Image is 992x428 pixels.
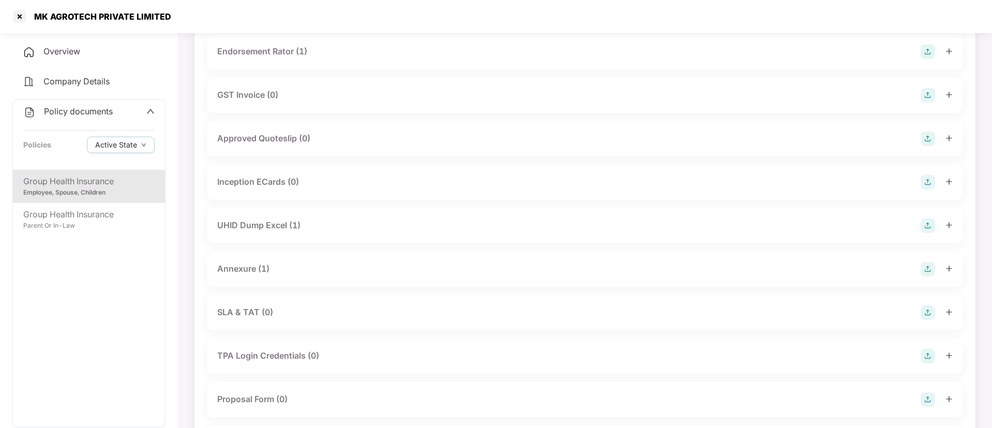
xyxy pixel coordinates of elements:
img: svg+xml;base64,PHN2ZyB4bWxucz0iaHR0cDovL3d3dy53My5vcmcvMjAwMC9zdmciIHdpZHRoPSIyNCIgaGVpZ2h0PSIyNC... [23,106,36,119]
div: Employee, Spouse, Children [23,188,155,198]
img: svg+xml;base64,PHN2ZyB4bWxucz0iaHR0cDovL3d3dy53My5vcmcvMjAwMC9zdmciIHdpZHRoPSIyOCIgaGVpZ2h0PSIyOC... [921,349,935,363]
span: plus [945,222,953,229]
img: svg+xml;base64,PHN2ZyB4bWxucz0iaHR0cDovL3d3dy53My5vcmcvMjAwMC9zdmciIHdpZHRoPSIyOCIgaGVpZ2h0PSIyOC... [921,45,935,59]
span: Company Details [43,76,110,86]
div: Proposal Form (0) [217,393,288,406]
div: Policies [23,139,51,151]
span: plus [945,395,953,403]
img: svg+xml;base64,PHN2ZyB4bWxucz0iaHR0cDovL3d3dy53My5vcmcvMjAwMC9zdmciIHdpZHRoPSIyOCIgaGVpZ2h0PSIyOC... [921,131,935,146]
img: svg+xml;base64,PHN2ZyB4bWxucz0iaHR0cDovL3d3dy53My5vcmcvMjAwMC9zdmciIHdpZHRoPSIyNCIgaGVpZ2h0PSIyNC... [23,46,35,58]
span: down [141,142,146,148]
div: Annexure (1) [217,262,269,275]
img: svg+xml;base64,PHN2ZyB4bWxucz0iaHR0cDovL3d3dy53My5vcmcvMjAwMC9zdmciIHdpZHRoPSIyOCIgaGVpZ2h0PSIyOC... [921,175,935,189]
span: Active State [95,139,137,151]
span: Overview [43,46,80,56]
img: svg+xml;base64,PHN2ZyB4bWxucz0iaHR0cDovL3d3dy53My5vcmcvMjAwMC9zdmciIHdpZHRoPSIyOCIgaGVpZ2h0PSIyOC... [921,392,935,407]
div: TPA Login Credentials (0) [217,349,319,362]
button: Active Statedown [87,137,155,153]
img: svg+xml;base64,PHN2ZyB4bWxucz0iaHR0cDovL3d3dy53My5vcmcvMjAwMC9zdmciIHdpZHRoPSIyOCIgaGVpZ2h0PSIyOC... [921,88,935,102]
div: Approved Quoteslip (0) [217,132,310,145]
span: plus [945,48,953,55]
div: Inception ECards (0) [217,175,299,188]
div: Group Health Insurance [23,175,155,188]
div: GST Invoice (0) [217,88,278,101]
img: svg+xml;base64,PHN2ZyB4bWxucz0iaHR0cDovL3d3dy53My5vcmcvMjAwMC9zdmciIHdpZHRoPSIyOCIgaGVpZ2h0PSIyOC... [921,262,935,276]
div: Parent Or In-Law [23,221,155,231]
div: Endorsement Rator (1) [217,45,307,58]
span: plus [945,265,953,272]
span: plus [945,135,953,142]
span: up [146,107,155,115]
span: plus [945,178,953,185]
span: plus [945,352,953,359]
img: svg+xml;base64,PHN2ZyB4bWxucz0iaHR0cDovL3d3dy53My5vcmcvMjAwMC9zdmciIHdpZHRoPSIyOCIgaGVpZ2h0PSIyOC... [921,218,935,233]
div: Group Health Insurance [23,208,155,221]
img: svg+xml;base64,PHN2ZyB4bWxucz0iaHR0cDovL3d3dy53My5vcmcvMjAwMC9zdmciIHdpZHRoPSIyOCIgaGVpZ2h0PSIyOC... [921,305,935,320]
div: SLA & TAT (0) [217,306,273,319]
span: plus [945,308,953,316]
div: UHID Dump Excel (1) [217,219,300,232]
img: svg+xml;base64,PHN2ZyB4bWxucz0iaHR0cDovL3d3dy53My5vcmcvMjAwMC9zdmciIHdpZHRoPSIyNCIgaGVpZ2h0PSIyNC... [23,76,35,88]
span: plus [945,91,953,98]
span: Policy documents [44,106,113,116]
div: MK AGROTECH PRIVATE LIMITED [28,11,171,22]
